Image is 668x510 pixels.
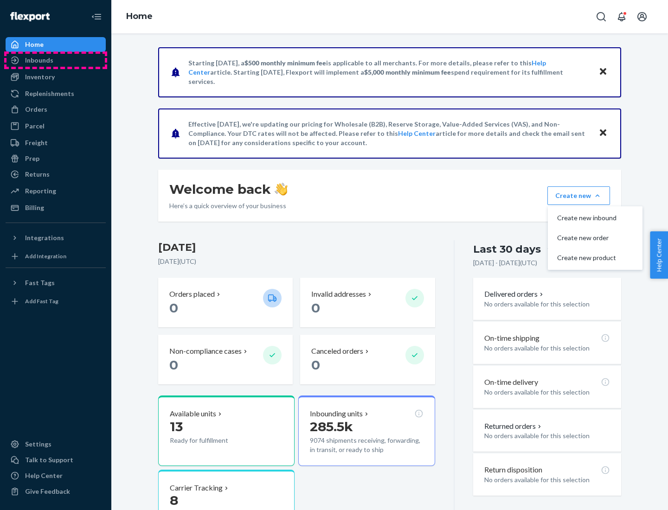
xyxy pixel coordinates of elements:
[25,186,56,196] div: Reporting
[188,58,590,86] p: Starting [DATE], a is applicable to all merchants. For more details, please refer to this article...
[6,102,106,117] a: Orders
[597,127,609,140] button: Close
[310,419,353,434] span: 285.5k
[473,242,541,256] div: Last 30 days
[169,201,288,210] p: Here’s a quick overview of your business
[612,7,631,26] button: Open notifications
[6,275,106,290] button: Fast Tags
[473,258,537,268] p: [DATE] - [DATE] ( UTC )
[311,357,320,373] span: 0
[25,170,50,179] div: Returns
[310,436,423,454] p: 9074 shipments receiving, forwarding, in transit, or ready to ship
[170,408,216,419] p: Available units
[484,300,610,309] p: No orders available for this selection
[484,421,543,432] button: Returned orders
[25,72,55,82] div: Inventory
[6,468,106,483] a: Help Center
[398,129,436,137] a: Help Center
[550,208,641,228] button: Create new inbound
[6,294,106,309] a: Add Fast Tag
[25,278,55,287] div: Fast Tags
[484,465,542,475] p: Return disposition
[158,240,435,255] h3: [DATE]
[6,53,106,68] a: Inbounds
[25,154,39,163] div: Prep
[310,408,363,419] p: Inbounding units
[158,335,293,384] button: Non-compliance cases 0
[6,230,106,245] button: Integrations
[25,440,51,449] div: Settings
[25,233,64,242] div: Integrations
[25,297,58,305] div: Add Fast Tag
[6,437,106,452] a: Settings
[25,105,47,114] div: Orders
[6,37,106,52] a: Home
[557,255,617,261] span: Create new product
[25,203,44,212] div: Billing
[25,455,73,465] div: Talk to Support
[158,278,293,327] button: Orders placed 0
[557,235,617,241] span: Create new order
[169,181,288,198] h1: Welcome back
[6,151,106,166] a: Prep
[6,184,106,198] a: Reporting
[6,135,106,150] a: Freight
[25,138,48,147] div: Freight
[633,7,651,26] button: Open account menu
[169,289,215,300] p: Orders placed
[311,346,363,357] p: Canceled orders
[484,377,538,388] p: On-time delivery
[484,289,545,300] button: Delivered orders
[25,471,63,480] div: Help Center
[550,248,641,268] button: Create new product
[170,419,183,434] span: 13
[650,231,668,279] button: Help Center
[484,388,610,397] p: No orders available for this selection
[300,278,435,327] button: Invalid addresses 0
[10,12,50,21] img: Flexport logo
[6,249,106,264] a: Add Integration
[484,333,540,344] p: On-time shipping
[597,65,609,79] button: Close
[592,7,610,26] button: Open Search Box
[87,7,106,26] button: Close Navigation
[311,289,366,300] p: Invalid addresses
[6,167,106,182] a: Returns
[275,183,288,196] img: hand-wave emoji
[484,344,610,353] p: No orders available for this selection
[547,186,610,205] button: Create newCreate new inboundCreate new orderCreate new product
[6,453,106,467] a: Talk to Support
[170,483,223,493] p: Carrier Tracking
[126,11,153,21] a: Home
[557,215,617,221] span: Create new inbound
[25,121,45,131] div: Parcel
[298,395,435,466] button: Inbounding units285.5k9074 shipments receiving, forwarding, in transit, or ready to ship
[300,335,435,384] button: Canceled orders 0
[25,40,44,49] div: Home
[25,487,70,496] div: Give Feedback
[158,257,435,266] p: [DATE] ( UTC )
[25,89,74,98] div: Replenishments
[119,3,160,30] ol: breadcrumbs
[484,431,610,440] p: No orders available for this selection
[6,484,106,499] button: Give Feedback
[6,86,106,101] a: Replenishments
[364,68,451,76] span: $5,000 monthly minimum fee
[158,395,295,466] button: Available units13Ready for fulfillment
[550,228,641,248] button: Create new order
[6,70,106,84] a: Inventory
[6,119,106,134] a: Parcel
[169,357,178,373] span: 0
[6,200,106,215] a: Billing
[484,475,610,484] p: No orders available for this selection
[25,252,66,260] div: Add Integration
[169,346,242,357] p: Non-compliance cases
[25,56,53,65] div: Inbounds
[188,120,590,147] p: Effective [DATE], we're updating our pricing for Wholesale (B2B), Reserve Storage, Value-Added Se...
[170,436,256,445] p: Ready for fulfillment
[244,59,326,67] span: $500 monthly minimum fee
[170,492,178,508] span: 8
